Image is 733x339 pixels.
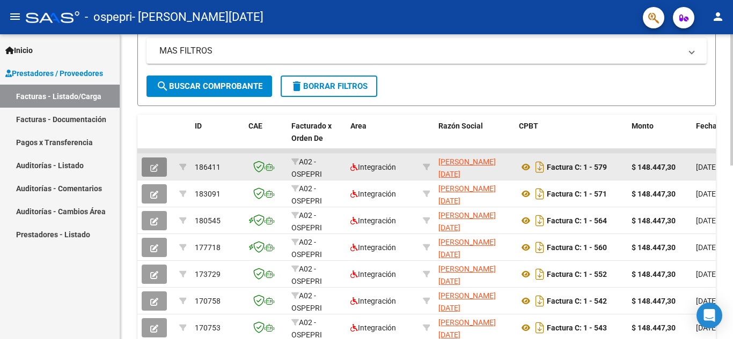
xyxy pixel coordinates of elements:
span: Inicio [5,44,33,56]
span: CAE [248,122,262,130]
strong: $ 148.447,30 [632,323,676,332]
span: A02 - OSPEPRI [291,157,322,178]
span: Area [350,122,366,130]
mat-icon: delete [290,80,303,93]
span: [PERSON_NAME][DATE] [438,318,496,339]
span: [PERSON_NAME][DATE] [438,211,496,232]
div: 27355961791 [438,317,510,339]
span: Integración [350,163,396,171]
i: Descargar documento [533,212,547,229]
div: 27355961791 [438,236,510,259]
span: [PERSON_NAME][DATE] [438,291,496,312]
strong: Factura C: 1 - 552 [547,270,607,278]
span: 170753 [195,323,221,332]
span: 173729 [195,270,221,278]
span: [PERSON_NAME][DATE] [438,265,496,285]
span: Monto [632,122,654,130]
i: Descargar documento [533,292,547,310]
span: [PERSON_NAME][DATE] [438,184,496,205]
span: A02 - OSPEPRI [291,291,322,312]
span: A02 - OSPEPRI [291,184,322,205]
span: [PERSON_NAME][DATE] [438,238,496,259]
strong: Factura C: 1 - 579 [547,163,607,171]
span: [DATE] [696,323,718,332]
span: - ospepri [85,5,132,29]
span: [PERSON_NAME][DATE] [438,157,496,178]
strong: Factura C: 1 - 564 [547,216,607,225]
div: 27355961791 [438,183,510,205]
span: 180545 [195,216,221,225]
mat-icon: menu [9,10,21,23]
strong: Factura C: 1 - 542 [547,297,607,305]
strong: Factura C: 1 - 543 [547,323,607,332]
strong: Factura C: 1 - 571 [547,190,607,198]
span: [DATE] [696,270,718,278]
span: Integración [350,270,396,278]
datatable-header-cell: Facturado x Orden De [287,115,346,162]
strong: $ 148.447,30 [632,297,676,305]
span: A02 - OSPEPRI [291,238,322,259]
span: 186411 [195,163,221,171]
span: [DATE] [696,163,718,171]
span: Integración [350,190,396,198]
span: [DATE] [696,297,718,305]
span: Prestadores / Proveedores [5,67,103,79]
span: Integración [350,243,396,252]
mat-icon: search [156,80,169,93]
datatable-header-cell: ID [190,115,244,162]
span: 170758 [195,297,221,305]
mat-expansion-panel-header: MAS FILTROS [146,38,707,64]
span: [DATE] [696,190,718,198]
div: 27355961791 [438,209,510,232]
datatable-header-cell: Razón Social [434,115,515,162]
strong: $ 148.447,30 [632,270,676,278]
strong: Factura C: 1 - 560 [547,243,607,252]
span: Integración [350,216,396,225]
span: Integración [350,323,396,332]
div: 27355961791 [438,290,510,312]
strong: $ 148.447,30 [632,243,676,252]
i: Descargar documento [533,266,547,283]
span: Buscar Comprobante [156,81,262,91]
datatable-header-cell: CPBT [515,115,627,162]
datatable-header-cell: Area [346,115,419,162]
button: Buscar Comprobante [146,76,272,97]
div: 27355961791 [438,156,510,178]
div: 27355961791 [438,263,510,285]
i: Descargar documento [533,185,547,202]
mat-panel-title: MAS FILTROS [159,45,681,57]
mat-icon: person [712,10,724,23]
strong: $ 148.447,30 [632,216,676,225]
button: Borrar Filtros [281,76,377,97]
span: Borrar Filtros [290,81,368,91]
datatable-header-cell: CAE [244,115,287,162]
span: CPBT [519,122,538,130]
div: Open Intercom Messenger [697,303,722,328]
span: A02 - OSPEPRI [291,265,322,285]
datatable-header-cell: Monto [627,115,692,162]
span: [DATE] [696,243,718,252]
span: A02 - OSPEPRI [291,211,322,232]
i: Descargar documento [533,159,547,176]
span: 183091 [195,190,221,198]
span: Facturado x Orden De [291,122,332,142]
strong: $ 148.447,30 [632,190,676,198]
span: Razón Social [438,122,483,130]
span: [DATE] [696,216,718,225]
i: Descargar documento [533,239,547,256]
span: ID [195,122,202,130]
i: Descargar documento [533,319,547,336]
span: 177718 [195,243,221,252]
span: Integración [350,297,396,305]
strong: $ 148.447,30 [632,163,676,171]
span: - [PERSON_NAME][DATE] [132,5,263,29]
span: A02 - OSPEPRI [291,318,322,339]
